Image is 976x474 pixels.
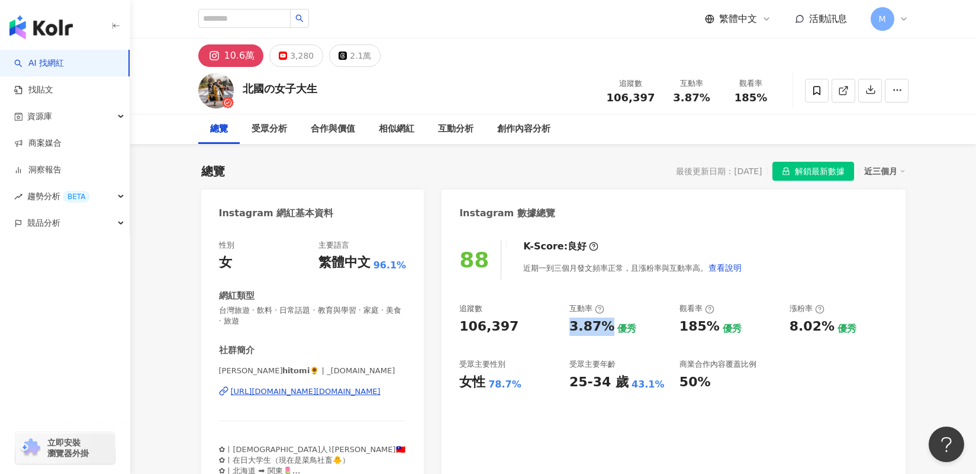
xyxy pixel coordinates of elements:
[617,322,636,335] div: 優秀
[459,373,485,392] div: 女性
[864,164,906,179] div: 近三個月
[438,122,473,136] div: 互動分析
[379,122,414,136] div: 相似網紅
[679,303,714,314] div: 觀看率
[809,13,847,24] span: 活動訊息
[269,44,323,67] button: 3,280
[459,303,482,314] div: 追蹤數
[929,427,964,462] iframe: Help Scout Beacon - Open
[723,322,742,335] div: 優秀
[569,303,604,314] div: 互動率
[790,318,835,336] div: 8.02%
[673,92,710,104] span: 3.87%
[459,318,518,336] div: 106,397
[27,210,60,236] span: 競品分析
[27,103,52,130] span: 資源庫
[523,256,742,280] div: 近期一到三個月發文頻率正常，且漲粉率與互動率高。
[679,373,711,392] div: 50%
[679,359,756,370] div: 商業合作內容覆蓋比例
[838,322,856,335] div: 優秀
[729,78,774,89] div: 觀看率
[488,378,521,391] div: 78.7%
[210,122,228,136] div: 總覽
[201,163,225,180] div: 總覽
[252,122,287,136] div: 受眾分析
[318,240,349,251] div: 主要語言
[290,47,314,64] div: 3,280
[373,259,407,272] span: 96.1%
[459,248,489,272] div: 88
[459,359,505,370] div: 受眾主要性別
[14,84,53,96] a: 找貼文
[243,81,317,96] div: 北國の女子大生
[14,57,64,69] a: searchAI 找網紅
[295,14,304,23] span: search
[219,240,234,251] div: 性別
[47,437,89,459] span: 立即安裝 瀏覽器外掛
[719,12,757,25] span: 繁體中文
[27,183,90,210] span: 趨勢分析
[669,78,714,89] div: 互動率
[568,240,587,253] div: 良好
[569,359,616,370] div: 受眾主要年齡
[14,137,62,149] a: 商案媒合
[607,91,655,104] span: 106,397
[311,122,355,136] div: 合作與價值
[497,122,550,136] div: 創作內容分析
[679,318,720,336] div: 185%
[63,191,90,203] div: BETA
[231,386,381,397] div: [URL][DOMAIN_NAME][DOMAIN_NAME]
[224,47,255,64] div: 10.6萬
[772,162,854,181] button: 解鎖最新數據
[708,256,742,280] button: 查看說明
[569,373,629,392] div: 25-34 歲
[523,240,598,253] div: K-Score :
[676,166,762,176] div: 最後更新日期：[DATE]
[219,344,255,357] div: 社群簡介
[9,15,73,39] img: logo
[735,92,768,104] span: 185%
[219,207,334,220] div: Instagram 網紅基本資料
[198,73,234,108] img: KOL Avatar
[219,366,407,376] span: [PERSON_NAME]𝗵𝗶𝘁𝗼𝗺𝗶🌻 | _[DOMAIN_NAME]
[795,162,845,181] span: 解鎖最新數據
[219,305,407,326] span: 台灣旅遊 · 飲料 · 日常話題 · 教育與學習 · 家庭 · 美食 · 旅遊
[607,78,655,89] div: 追蹤數
[782,167,790,175] span: lock
[632,378,665,391] div: 43.1%
[318,254,371,272] div: 繁體中文
[878,12,885,25] span: M
[19,438,42,457] img: chrome extension
[15,432,115,464] a: chrome extension立即安裝 瀏覽器外掛
[14,193,22,201] span: rise
[790,303,824,314] div: 漲粉率
[708,263,742,273] span: 查看說明
[350,47,371,64] div: 2.1萬
[14,164,62,176] a: 洞察報告
[219,290,255,302] div: 網紅類型
[219,254,232,272] div: 女
[569,318,614,336] div: 3.87%
[198,44,264,67] button: 10.6萬
[329,44,381,67] button: 2.1萬
[459,207,555,220] div: Instagram 數據總覽
[219,386,407,397] a: [URL][DOMAIN_NAME][DOMAIN_NAME]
